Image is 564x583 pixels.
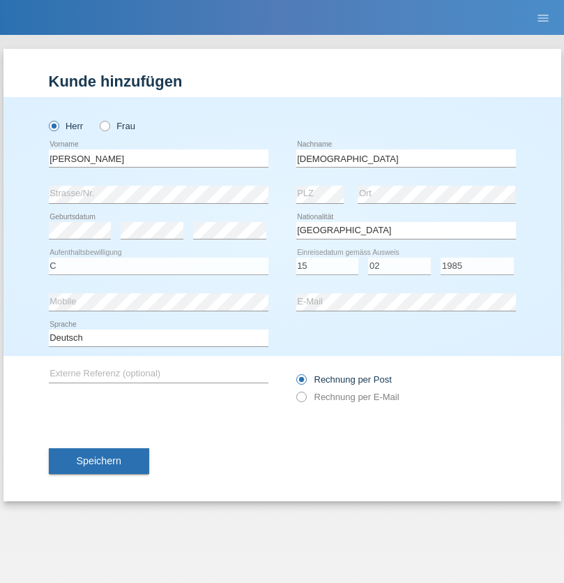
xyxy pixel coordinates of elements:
label: Frau [100,121,135,131]
label: Rechnung per E-Mail [296,392,399,402]
input: Herr [49,121,58,130]
input: Rechnung per E-Mail [296,392,305,409]
label: Herr [49,121,84,131]
i: menu [536,11,550,25]
input: Frau [100,121,109,130]
button: Speichern [49,448,149,475]
input: Rechnung per Post [296,374,305,392]
a: menu [529,13,557,22]
label: Rechnung per Post [296,374,392,385]
h1: Kunde hinzufügen [49,73,516,90]
span: Speichern [77,455,121,466]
